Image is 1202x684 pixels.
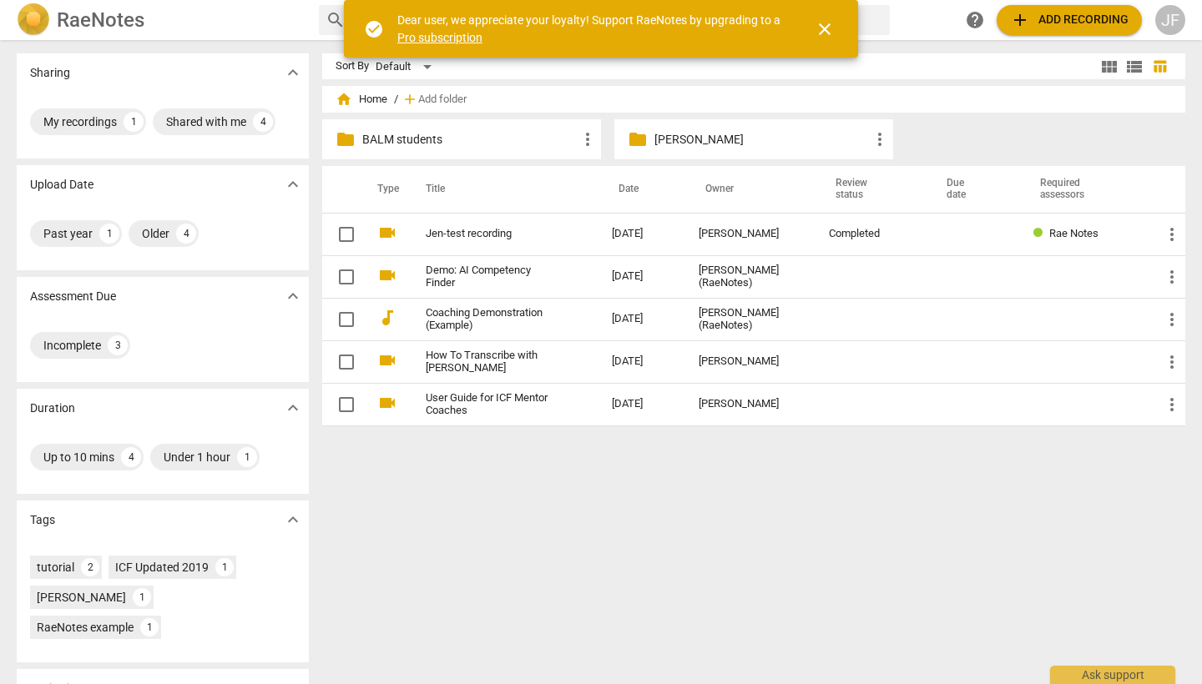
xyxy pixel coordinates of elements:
span: Add folder [418,93,467,106]
p: Tags [30,511,55,529]
div: RaeNotes example [37,619,134,636]
span: add [1010,10,1030,30]
button: Upload [997,5,1142,35]
h2: RaeNotes [57,8,144,32]
td: [DATE] [598,298,685,340]
p: Assessment Due [30,288,116,305]
span: check_circle [364,19,384,39]
div: [PERSON_NAME] [699,355,802,368]
span: home [336,91,352,108]
a: User Guide for ICF Mentor Coaches [426,392,552,417]
div: [PERSON_NAME] (RaeNotes) [699,307,802,332]
span: Rae Notes [1049,227,1098,239]
div: Past year [43,225,93,242]
p: Duration [30,400,75,417]
span: more_vert [1162,395,1182,415]
img: Logo [17,3,50,37]
span: view_list [1124,57,1144,77]
a: Demo: AI Competency Finder [426,264,552,289]
span: more_vert [1162,309,1182,329]
button: Close [805,9,845,49]
th: Due date [927,166,1021,213]
th: Title [406,166,598,213]
span: videocam [377,223,397,243]
span: view_module [1099,57,1119,77]
span: more_vert [1162,352,1182,372]
button: Table view [1147,54,1172,79]
span: close [815,19,835,39]
a: LogoRaeNotes [17,3,306,37]
div: Completed [829,228,913,240]
td: [DATE] [598,383,685,425]
span: videocam [377,265,397,285]
div: Incomplete [43,337,101,354]
div: [PERSON_NAME] [699,398,802,410]
div: My recordings [43,113,117,130]
div: Older [142,225,169,242]
span: videocam [377,350,397,370]
th: Owner [685,166,816,213]
td: [DATE] [598,213,685,255]
span: more_vert [578,129,598,149]
div: 4 [121,447,141,467]
span: expand_more [283,63,303,83]
span: Review status: completed [1033,227,1049,239]
span: table_chart [1152,58,1168,74]
span: search [326,10,346,30]
p: Upload Date [30,176,93,194]
th: Date [598,166,685,213]
div: Default [376,53,437,80]
th: Type [364,166,406,213]
div: Sort By [336,60,369,73]
div: Ask support [1050,666,1175,684]
th: Required assessors [1020,166,1149,213]
p: BALM students [362,131,578,148]
button: Show more [280,284,306,309]
span: videocam [377,393,397,413]
button: Show more [280,60,306,85]
button: List view [1122,54,1147,79]
a: Pro subscription [397,31,482,44]
button: Show more [280,172,306,197]
a: Jen-test recording [426,228,552,240]
span: expand_more [283,286,303,306]
div: 4 [176,224,196,244]
div: ICF Updated 2019 [115,559,209,576]
a: How To Transcribe with [PERSON_NAME] [426,350,552,375]
span: help [965,10,985,30]
button: Tile view [1097,54,1122,79]
div: [PERSON_NAME] (RaeNotes) [699,264,802,289]
span: more_vert [1162,267,1182,287]
p: Gina L. [654,131,870,148]
button: Show more [280,507,306,532]
button: JF [1155,5,1185,35]
span: Add recording [1010,10,1129,30]
div: 1 [99,224,119,244]
span: expand_more [283,398,303,418]
span: add [402,91,418,108]
div: Up to 10 mins [43,449,114,465]
div: [PERSON_NAME] [37,589,126,606]
span: Home [336,91,387,108]
div: tutorial [37,559,74,576]
div: Shared with me [166,113,246,130]
div: 1 [133,588,151,606]
span: more_vert [1162,224,1182,244]
td: [DATE] [598,255,685,298]
div: 1 [215,558,234,576]
th: Review status [816,166,927,213]
span: audiotrack [377,308,397,328]
span: more_vert [870,129,890,149]
a: Help [960,5,990,35]
div: [PERSON_NAME] [699,228,802,240]
div: 1 [237,447,257,467]
p: Sharing [30,64,70,82]
div: 4 [253,112,273,132]
span: folder [628,129,648,149]
button: Show more [280,395,306,420]
div: Under 1 hour [164,449,230,465]
div: 2 [81,558,99,576]
div: Dear user, we appreciate your loyalty! Support RaeNotes by upgrading to a [397,12,785,46]
span: / [394,93,398,106]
